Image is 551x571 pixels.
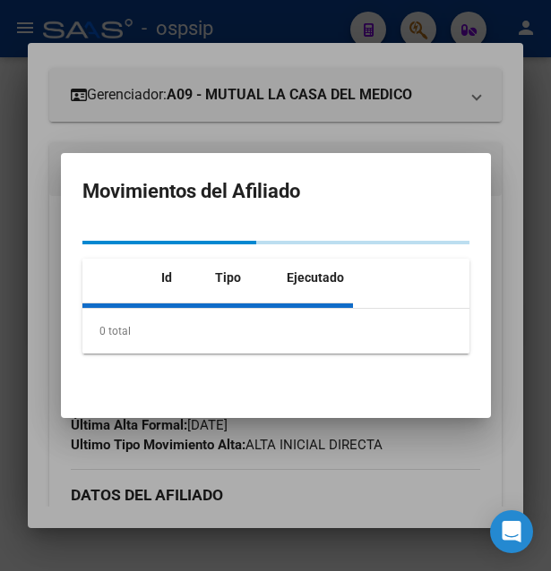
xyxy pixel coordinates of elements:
[215,270,241,285] span: Tipo
[280,259,396,297] datatable-header-cell: Ejecutado
[208,259,280,297] datatable-header-cell: Tipo
[287,270,344,285] span: Ejecutado
[154,259,208,297] datatable-header-cell: Id
[161,270,172,285] span: Id
[82,309,469,354] div: 0 total
[490,510,533,553] div: Open Intercom Messenger
[82,175,469,209] h2: Movimientos del Afiliado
